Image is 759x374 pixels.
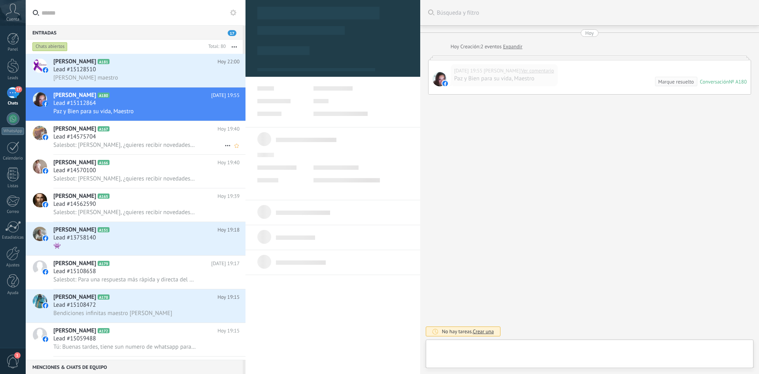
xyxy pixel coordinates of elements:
div: Ajustes [2,263,25,268]
div: Hoy [451,43,461,51]
a: avataricon[PERSON_NAME]A151Hoy 19:18Lead #13758140👾 [26,222,245,255]
span: 17 [228,30,236,36]
span: A179 [98,261,109,266]
span: Hoy 19:15 [217,293,240,301]
span: Cuenta [6,17,19,22]
span: [PERSON_NAME] [53,327,96,335]
div: Calendario [2,156,25,161]
span: [PERSON_NAME] [53,293,96,301]
span: Lead #14570100 [53,167,96,175]
span: Hoy 19:18 [217,226,240,234]
div: Paz y Bien para su vida, Maestro [454,75,554,83]
span: [DATE] 19:17 [211,260,240,268]
div: Panel [2,47,25,52]
div: Entradas [26,25,243,40]
span: Lead #15059488 [53,335,96,343]
span: [PERSON_NAME] [53,260,96,268]
span: A178 [98,294,109,300]
span: Hoy 22:00 [217,58,240,66]
span: Paz y Bien para su vida, Maestro [53,108,134,115]
img: icon [43,67,48,73]
div: [DATE] 19:55 [454,67,484,75]
div: Listas [2,184,25,189]
a: avataricon[PERSON_NAME]A166Hoy 19:40Lead #14570100Salesbot: [PERSON_NAME], ¿quieres recibir noved... [26,155,245,188]
a: avataricon[PERSON_NAME]A180[DATE] 19:55Lead #15112864Paz y Bien para su vida, Maestro [26,87,245,121]
div: Estadísticas [2,235,25,240]
div: Total: 80 [205,43,226,51]
span: [PERSON_NAME] [53,91,96,99]
span: Lead #15128510 [53,66,96,74]
a: avataricon[PERSON_NAME]A167Hoy 19:40Lead #14575704Salesbot: [PERSON_NAME], ¿quieres recibir noved... [26,121,245,154]
span: Búsqueda y filtro [437,9,751,17]
a: Ver comentario [521,67,554,75]
span: A181 [98,59,109,64]
span: Bendiciones infinitas maestro [PERSON_NAME] [53,309,172,317]
span: Lead #15112864 [53,99,96,107]
span: 2 eventos [480,43,501,51]
div: Hoy [585,29,594,37]
div: Conversación [700,78,729,85]
span: Salesbot: [PERSON_NAME], ¿quieres recibir novedades y promociones de la Escuela Cetim? Déjanos tu... [53,141,196,149]
span: Hoy 19:40 [217,125,240,133]
span: 17 [15,86,22,93]
div: Menciones & Chats de equipo [26,360,243,374]
span: A165 [98,194,109,199]
div: Correo [2,209,25,215]
img: icon [43,235,48,241]
span: Crear una [473,328,494,335]
div: Leads [2,76,25,81]
span: [PERSON_NAME] [53,58,96,66]
span: Hoy 19:40 [217,159,240,167]
span: [PERSON_NAME] [53,159,96,167]
img: icon [43,336,48,342]
img: icon [43,168,48,174]
span: 👾 [53,242,61,250]
span: [PERSON_NAME] [53,192,96,200]
span: Tú: Buenas tardes, tiene sun numero de whatsapp para darte la informacion del curso? [53,343,196,351]
span: Salesbot: Para una respuesta más rápida y directa del Curso de Biomagnetismo u otros temas, escrí... [53,276,196,283]
span: Lead #15108472 [53,301,96,309]
a: avataricon[PERSON_NAME]A181Hoy 22:00Lead #15128510[PERSON_NAME] maestro [26,54,245,87]
a: Expandir [503,43,522,51]
span: Hoy 19:39 [217,192,240,200]
span: 1 [14,352,21,359]
span: A166 [98,160,109,165]
img: icon [43,135,48,140]
span: Greta Rivero [484,67,521,75]
div: No hay tareas. [442,328,494,335]
span: [DATE] 19:55 [211,91,240,99]
a: avataricon[PERSON_NAME]A179[DATE] 19:17Lead #15108658Salesbot: Para una respuesta más rápida y di... [26,256,245,289]
span: Lead #14575704 [53,133,96,141]
img: facebook-sm.svg [442,81,448,86]
div: Chats abiertos [32,42,68,51]
div: Ayuda [2,290,25,296]
span: A172 [98,328,109,333]
span: A151 [98,227,109,232]
a: avataricon[PERSON_NAME]A172Hoy 19:15Lead #15059488Tú: Buenas tardes, tiene sun numero de whatsapp... [26,323,245,356]
img: icon [43,269,48,275]
span: [PERSON_NAME] maestro [53,74,118,82]
span: Hoy 19:15 [217,327,240,335]
a: avataricon[PERSON_NAME]A165Hoy 19:39Lead #14562590Salesbot: [PERSON_NAME], ¿quieres recibir noved... [26,188,245,222]
a: avataricon[PERSON_NAME]A178Hoy 19:15Lead #15108472Bendiciones infinitas maestro [PERSON_NAME] [26,289,245,323]
span: [PERSON_NAME] [53,226,96,234]
div: № A180 [729,78,747,85]
span: Salesbot: [PERSON_NAME], ¿quieres recibir novedades y promociones de la Escuela Cetim? Déjanos tu... [53,175,196,182]
span: Salesbot: [PERSON_NAME], ¿quieres recibir novedades y promociones de la Escuela Cetim? Déjanos tu... [53,209,196,216]
img: icon [43,202,48,207]
div: Chats [2,101,25,106]
span: A167 [98,126,109,131]
span: Greta Rivero [432,72,447,86]
span: [PERSON_NAME] [53,125,96,133]
div: Creación: [451,43,523,51]
div: Marque resuelto [658,78,694,85]
img: icon [43,303,48,308]
img: icon [43,101,48,106]
span: A180 [98,93,109,98]
span: Lead #14562590 [53,200,96,208]
span: Lead #15108658 [53,268,96,275]
div: WhatsApp [2,127,24,135]
span: Lead #13758140 [53,234,96,242]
